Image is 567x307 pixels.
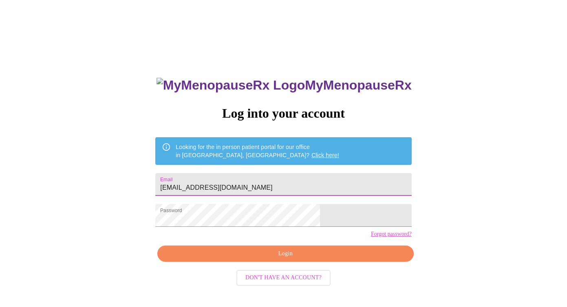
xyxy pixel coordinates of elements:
a: Click here! [311,152,339,158]
button: Don't have an account? [236,270,331,286]
button: Login [157,246,413,262]
span: Login [167,249,404,259]
a: Forgot password? [371,231,412,237]
span: Don't have an account? [245,273,322,283]
a: Don't have an account? [234,274,333,281]
h3: Log into your account [155,106,411,121]
img: MyMenopauseRx Logo [157,78,305,93]
h3: MyMenopauseRx [157,78,412,93]
div: Looking for the in person patient portal for our office in [GEOGRAPHIC_DATA], [GEOGRAPHIC_DATA]? [176,140,339,162]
